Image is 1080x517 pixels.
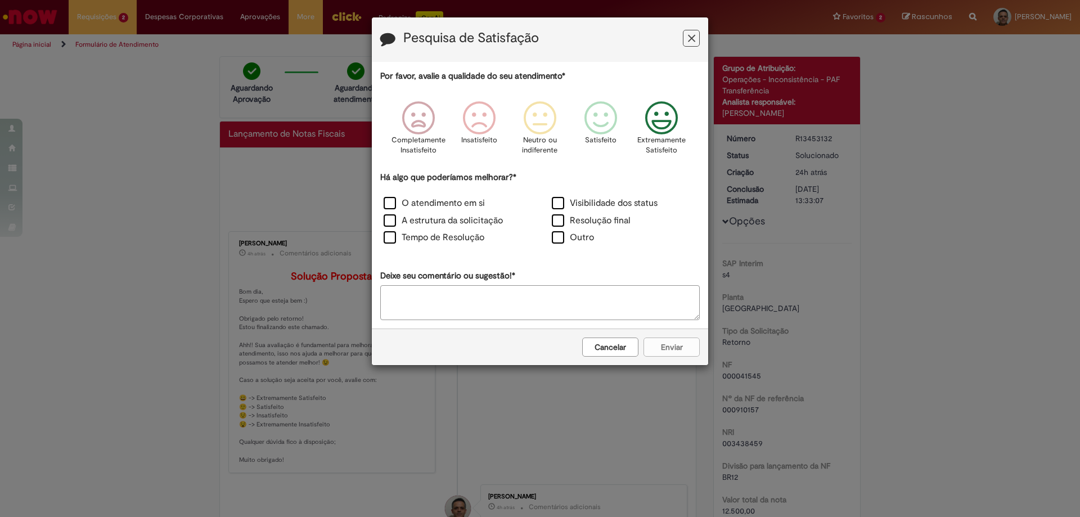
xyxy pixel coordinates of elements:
[380,70,565,82] label: Por favor, avalie a qualidade do seu atendimento*
[380,172,700,248] div: Há algo que poderíamos melhorar?*
[384,214,503,227] label: A estrutura da solicitação
[461,135,497,146] p: Insatisfeito
[511,93,569,170] div: Neutro ou indiferente
[384,197,485,210] label: O atendimento em si
[520,135,560,156] p: Neutro ou indiferente
[384,231,484,244] label: Tempo de Resolução
[637,135,686,156] p: Extremamente Satisfeito
[572,93,629,170] div: Satisfeito
[582,338,638,357] button: Cancelar
[552,231,594,244] label: Outro
[585,135,616,146] p: Satisfeito
[633,93,690,170] div: Extremamente Satisfeito
[451,93,508,170] div: Insatisfeito
[403,31,539,46] label: Pesquisa de Satisfação
[552,197,658,210] label: Visibilidade dos status
[389,93,447,170] div: Completamente Insatisfeito
[380,270,515,282] label: Deixe seu comentário ou sugestão!*
[552,214,631,227] label: Resolução final
[391,135,445,156] p: Completamente Insatisfeito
